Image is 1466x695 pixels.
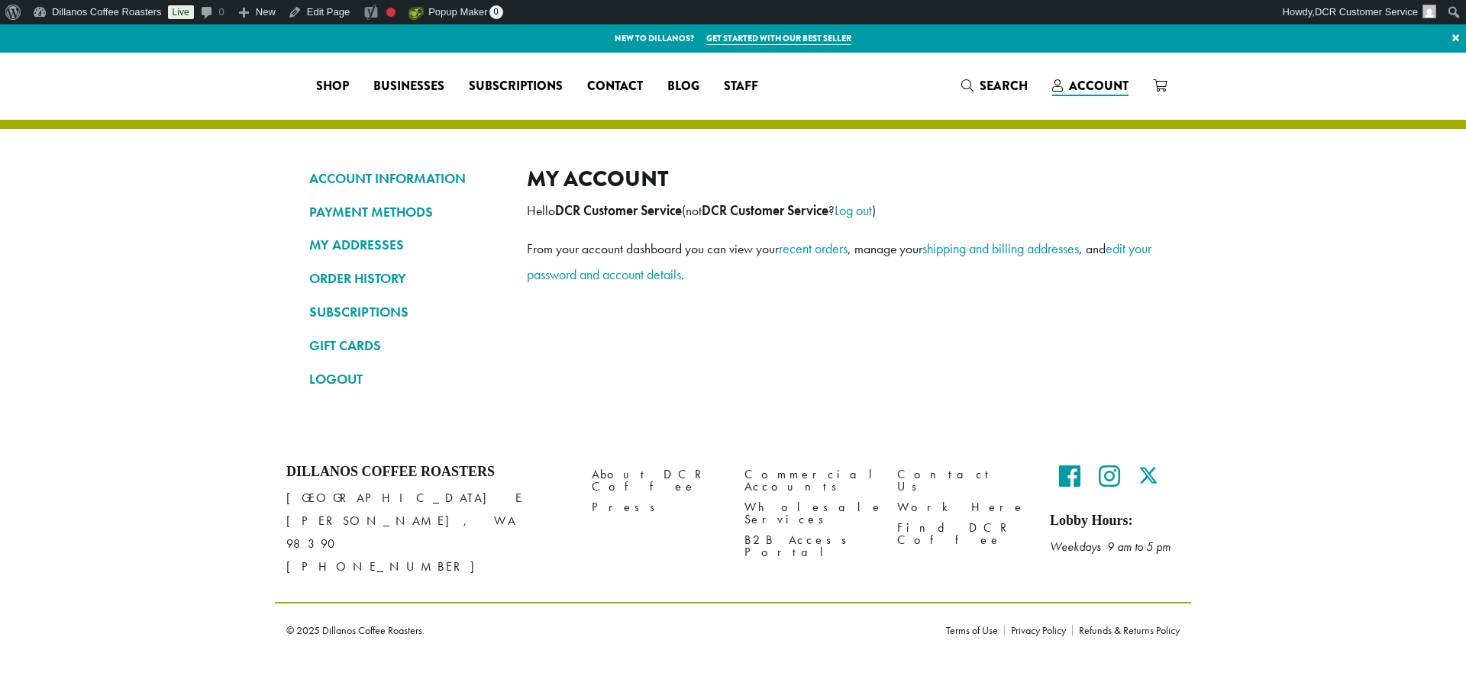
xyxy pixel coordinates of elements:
[592,464,722,497] a: About DCR Coffee
[286,625,923,635] p: © 2025 Dillanos Coffee Roasters.
[304,74,361,98] a: Shop
[309,232,504,258] a: MY ADDRESSES
[702,202,828,219] strong: DCR Customer Service
[309,299,504,325] a: SUBSCRIPTIONS
[897,464,1027,497] a: Contact Us
[555,202,682,219] strong: DCR Customer Service
[309,199,504,225] a: PAYMENT METHODS
[527,198,1157,224] p: Hello (not ? )
[706,32,851,45] a: Get started with our best seller
[1072,625,1180,635] a: Refunds & Returns Policy
[316,77,349,96] span: Shop
[309,333,504,359] a: GIFT CARDS
[744,530,874,563] a: B2B Access Portal
[1315,6,1418,18] span: DCR Customer Service
[527,236,1157,288] p: From your account dashboard you can view your , manage your , and .
[168,5,194,19] a: Live
[744,497,874,530] a: Wholesale Services
[286,487,569,578] p: [GEOGRAPHIC_DATA] E [PERSON_NAME], WA 98390 [PHONE_NUMBER]
[897,497,1027,518] a: Work Here
[897,518,1027,551] a: Find DCR Coffee
[667,77,699,96] span: Blog
[779,240,848,257] a: recent orders
[373,77,444,96] span: Businesses
[309,166,504,404] nav: Account pages
[1050,539,1171,555] em: Weekdays 9 am to 5 pm
[309,265,504,291] a: ORDER HISTORY
[1004,625,1072,635] a: Privacy Policy
[946,625,1004,635] a: Terms of Use
[835,201,872,219] a: Log out
[527,166,1157,192] h2: My account
[1069,77,1129,95] span: Account
[309,366,504,392] a: LOGOUT
[949,73,1040,98] a: Search
[922,240,1079,257] a: shipping and billing addresses
[724,77,758,96] span: Staff
[980,77,1028,95] span: Search
[1050,513,1180,529] h5: Lobby Hours:
[386,8,396,17] div: Focus keyphrase not set
[587,77,643,96] span: Contact
[1445,24,1466,52] a: ×
[309,166,504,191] a: ACCOUNT INFORMATION
[712,74,770,98] a: Staff
[469,77,563,96] span: Subscriptions
[592,497,722,518] a: Press
[489,5,503,19] span: 0
[744,464,874,497] a: Commercial Accounts
[286,464,569,481] h4: Dillanos Coffee Roasters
